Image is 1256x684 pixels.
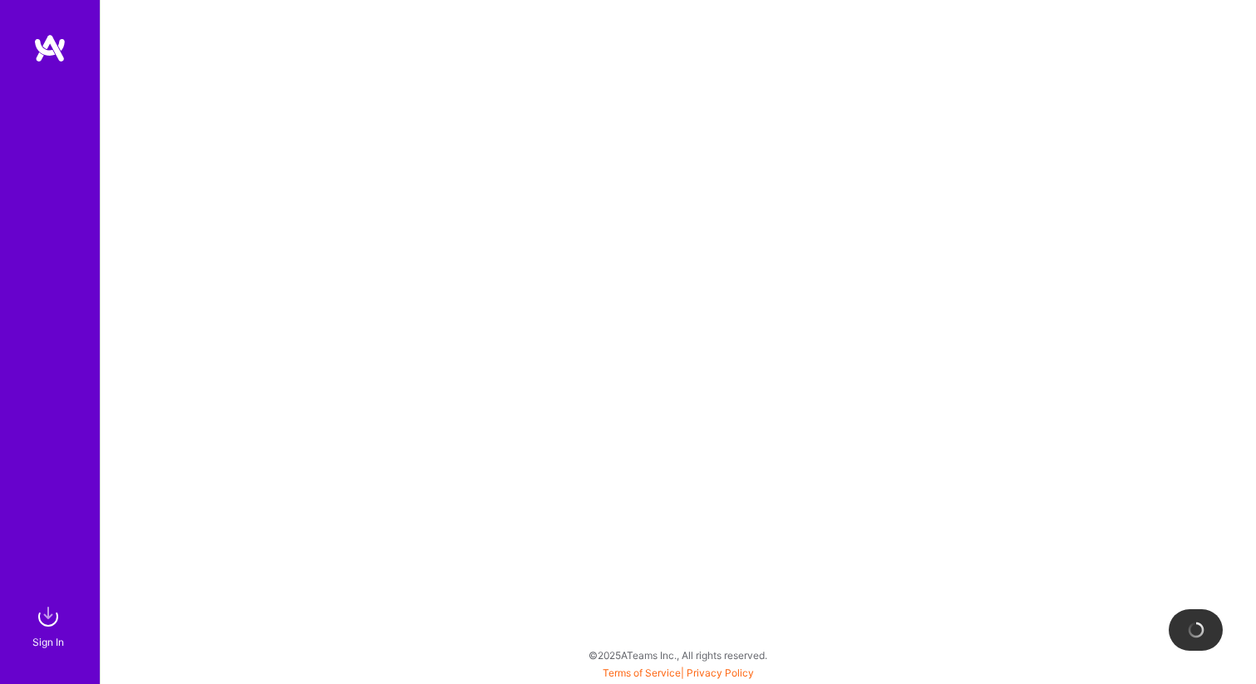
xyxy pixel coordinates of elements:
img: loading [1185,618,1207,641]
div: Sign In [32,633,64,651]
img: logo [33,33,66,63]
span: | [603,667,754,679]
a: Terms of Service [603,667,681,679]
img: sign in [32,600,65,633]
a: Privacy Policy [687,667,754,679]
a: sign inSign In [35,600,65,651]
div: © 2025 ATeams Inc., All rights reserved. [100,634,1256,676]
